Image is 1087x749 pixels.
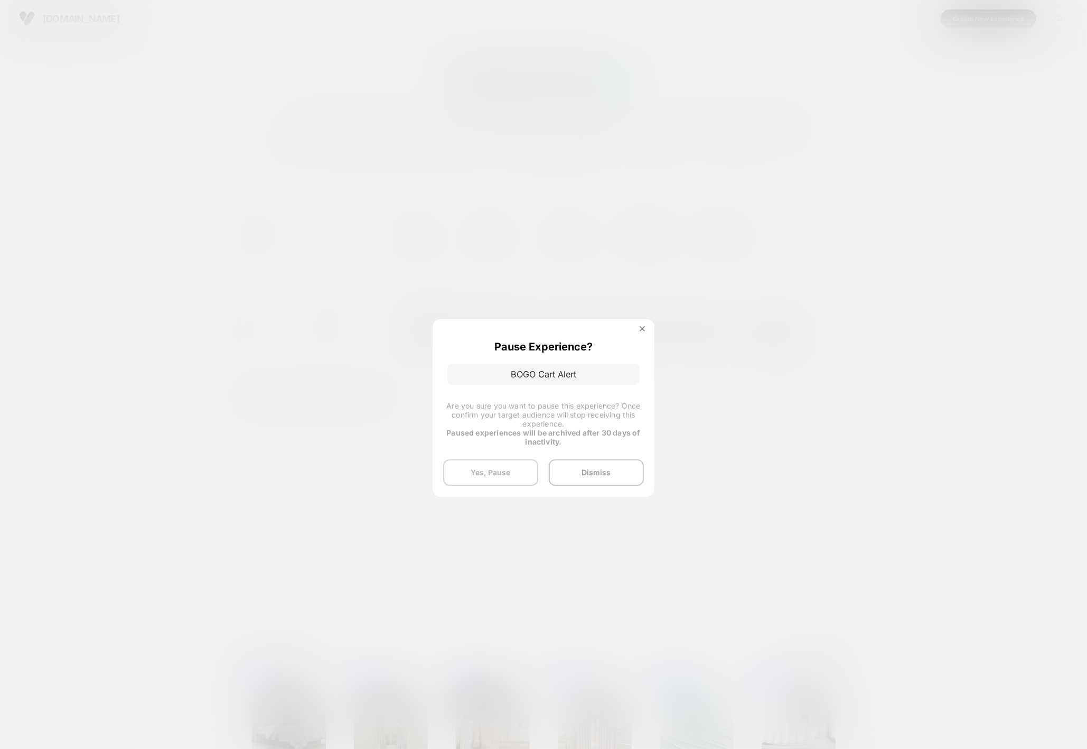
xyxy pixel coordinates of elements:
button: Yes, Pause [443,459,538,486]
span: Are you sure you want to pause this experience? Once confirm your target audience will stop recei... [446,401,640,428]
p: Pause Experience? [494,340,593,353]
img: close [640,326,645,331]
strong: Paused experiences will be archived after 30 days of inactivity. [446,428,640,446]
button: Dismiss [549,459,644,486]
p: BOGO Cart Alert [447,364,640,385]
